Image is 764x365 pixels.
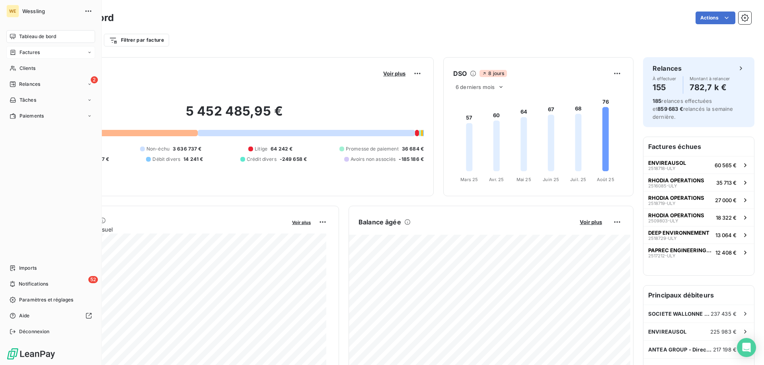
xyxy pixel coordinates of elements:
[6,78,95,91] a: 2Relances
[456,84,495,90] span: 6 derniers mois
[643,191,754,209] button: RHODIA OPERATIONS2518719-ULY27 000 €
[383,70,405,77] span: Voir plus
[648,160,686,166] span: ENVIREAUSOL
[648,201,675,206] span: 2518719-ULY
[399,156,424,163] span: -185 186 €
[45,103,424,127] h2: 5 452 485,95 €
[648,195,704,201] span: RHODIA OPERATIONS
[648,247,712,253] span: PAPREC ENGINEERING - L.S.
[643,156,754,174] button: ENVIREAUSOL2518718-ULY60 565 €
[19,296,73,303] span: Paramètres et réglages
[19,265,37,272] span: Imports
[6,30,95,43] a: Tableau de bord
[19,49,40,56] span: Factures
[643,137,754,156] h6: Factures échues
[715,162,737,168] span: 60 565 €
[346,145,399,153] span: Promesse de paiement
[643,243,754,261] button: PAPREC ENGINEERING - L.S.2517212-ULY12 408 €
[653,98,661,104] span: 185
[711,311,737,317] span: 237 435 €
[6,110,95,122] a: Paiements
[648,166,675,171] span: 2518718-ULY
[19,81,40,88] span: Relances
[479,70,507,77] span: 8 jours
[648,183,677,188] span: 2516085-ULY
[173,145,202,153] span: 3 636 737 €
[6,294,95,306] a: Paramètres et réglages
[713,346,737,353] span: 217 198 €
[45,225,286,234] span: Chiffre d'affaires mensuel
[6,348,56,360] img: Logo LeanPay
[19,97,36,104] span: Tâches
[715,232,737,238] span: 13 064 €
[648,236,676,241] span: 2518729-ULY
[716,214,737,221] span: 18 322 €
[489,177,504,182] tspan: Avr. 25
[19,312,30,319] span: Aide
[643,209,754,226] button: RHODIA OPERATIONS2509803-ULY18 322 €
[657,106,683,112] span: 859 683 €
[648,177,704,183] span: RHODIA OPERATIONS
[696,12,735,24] button: Actions
[737,338,756,357] div: Open Intercom Messenger
[152,156,180,163] span: Débit divers
[580,219,602,225] span: Voir plus
[292,220,311,225] span: Voir plus
[104,34,169,46] button: Filtrer par facture
[648,212,704,218] span: RHODIA OPERATIONS
[19,33,56,40] span: Tableau de bord
[6,62,95,75] a: Clients
[715,249,737,256] span: 12 408 €
[280,156,307,163] span: -249 658 €
[648,253,675,258] span: 2517212-ULY
[255,145,267,153] span: Litige
[359,217,401,227] h6: Balance âgée
[146,145,170,153] span: Non-échu
[648,346,713,353] span: ANTEA GROUP - Direction administrat
[653,76,676,81] span: À effectuer
[271,145,292,153] span: 64 242 €
[381,70,408,77] button: Voir plus
[91,76,98,83] span: 2
[570,177,586,182] tspan: Juil. 25
[690,76,730,81] span: Montant à relancer
[351,156,396,163] span: Avoirs non associés
[19,280,48,288] span: Notifications
[648,311,711,317] span: SOCIETE WALLONNE DES EAUX SCRL - SW
[643,174,754,191] button: RHODIA OPERATIONS2516085-ULY35 713 €
[247,156,277,163] span: Crédit divers
[453,69,467,78] h6: DSO
[577,218,604,226] button: Voir plus
[19,328,50,335] span: Déconnexion
[648,328,687,335] span: ENVIREAUSOL
[516,177,531,182] tspan: Mai 25
[648,218,678,223] span: 2509803-ULY
[715,197,737,203] span: 27 000 €
[597,177,614,182] tspan: Août 25
[460,177,478,182] tspan: Mars 25
[648,230,709,236] span: DEEP ENVIRONNEMENT
[402,145,424,153] span: 36 684 €
[716,180,737,186] span: 35 713 €
[290,218,313,226] button: Voir plus
[653,64,682,73] h6: Relances
[710,328,737,335] span: 225 983 €
[643,226,754,243] button: DEEP ENVIRONNEMENT2518729-ULY13 064 €
[690,81,730,94] h4: 782,7 k €
[653,81,676,94] h4: 155
[19,112,44,120] span: Paiements
[543,177,559,182] tspan: Juin 25
[6,262,95,274] a: Imports
[6,5,19,17] div: WE
[6,309,95,322] a: Aide
[643,286,754,305] h6: Principaux débiteurs
[653,98,733,120] span: relances effectuées et relancés la semaine dernière.
[183,156,203,163] span: 14 241 €
[88,276,98,283] span: 52
[22,8,80,14] span: Wessling
[19,65,35,72] span: Clients
[6,94,95,106] a: Tâches
[6,46,95,59] a: Factures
